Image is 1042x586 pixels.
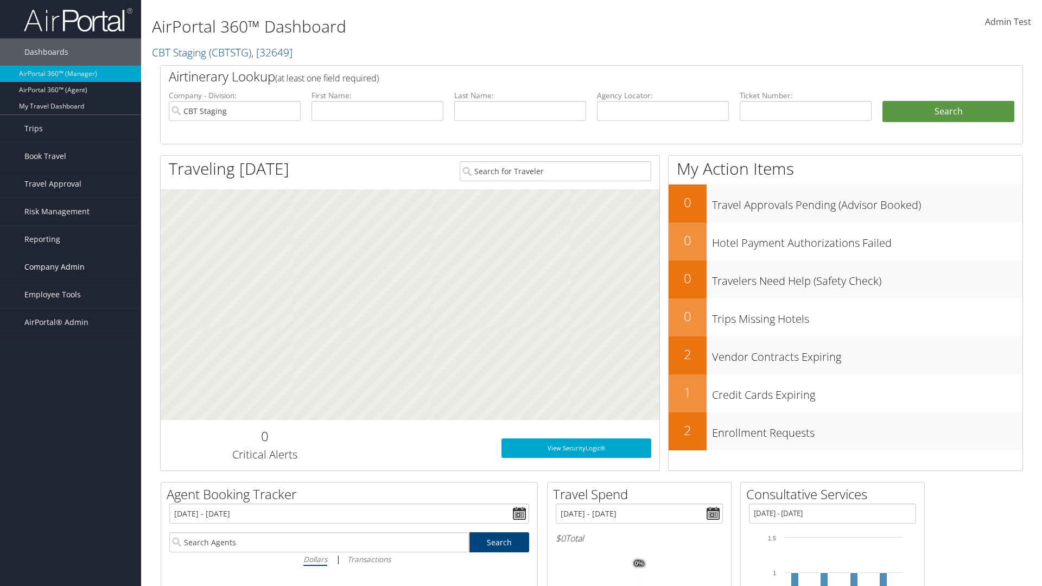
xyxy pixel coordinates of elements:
a: 2Vendor Contracts Expiring [669,336,1022,374]
span: Employee Tools [24,281,81,308]
h2: 0 [669,231,707,250]
h2: 2 [669,421,707,439]
h2: Travel Spend [553,485,731,504]
h1: Traveling [DATE] [169,157,289,180]
h2: 0 [669,269,707,288]
h1: My Action Items [669,157,1022,180]
span: Reporting [24,226,60,253]
span: Book Travel [24,143,66,170]
span: Trips [24,115,43,142]
img: airportal-logo.png [24,7,132,33]
h2: 0 [169,427,360,445]
a: 0Hotel Payment Authorizations Failed [669,222,1022,260]
h2: 0 [669,193,707,212]
span: AirPortal® Admin [24,309,88,336]
a: 0Trips Missing Hotels [669,298,1022,336]
h3: Vendor Contracts Expiring [712,344,1022,365]
button: Search [882,101,1014,123]
label: Last Name: [454,90,586,101]
div: | [169,552,529,566]
h3: Enrollment Requests [712,420,1022,441]
a: CBT Staging [152,45,293,60]
input: Search Agents [169,532,469,552]
h2: Airtinerary Lookup [169,67,943,86]
h2: 0 [669,307,707,326]
span: Travel Approval [24,170,81,198]
a: 0Travel Approvals Pending (Advisor Booked) [669,184,1022,222]
h3: Critical Alerts [169,447,360,462]
i: Dollars [303,554,327,564]
h2: Agent Booking Tracker [167,485,537,504]
tspan: 1.5 [768,535,776,542]
span: , [ 32649 ] [251,45,293,60]
tspan: 1 [773,570,776,576]
h3: Hotel Payment Authorizations Failed [712,230,1022,251]
span: $0 [556,532,566,544]
h3: Travelers Need Help (Safety Check) [712,268,1022,289]
h2: 1 [669,383,707,402]
a: 0Travelers Need Help (Safety Check) [669,260,1022,298]
a: 1Credit Cards Expiring [669,374,1022,412]
tspan: 0% [635,560,644,567]
label: Company - Division: [169,90,301,101]
span: (at least one field required) [275,72,379,84]
span: Admin Test [985,16,1031,28]
h2: Consultative Services [746,485,924,504]
span: Company Admin [24,253,85,281]
h3: Travel Approvals Pending (Advisor Booked) [712,192,1022,213]
h6: Total [556,532,723,544]
a: 2Enrollment Requests [669,412,1022,450]
span: ( CBTSTG ) [209,45,251,60]
h3: Trips Missing Hotels [712,306,1022,327]
a: View SecurityLogic® [501,438,651,458]
label: First Name: [312,90,443,101]
label: Ticket Number: [740,90,872,101]
span: Risk Management [24,198,90,225]
i: Transactions [347,554,391,564]
h1: AirPortal 360™ Dashboard [152,15,738,38]
h2: 2 [669,345,707,364]
input: Search for Traveler [460,161,651,181]
label: Agency Locator: [597,90,729,101]
a: Admin Test [985,5,1031,39]
a: Search [469,532,530,552]
h3: Credit Cards Expiring [712,382,1022,403]
span: Dashboards [24,39,68,66]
